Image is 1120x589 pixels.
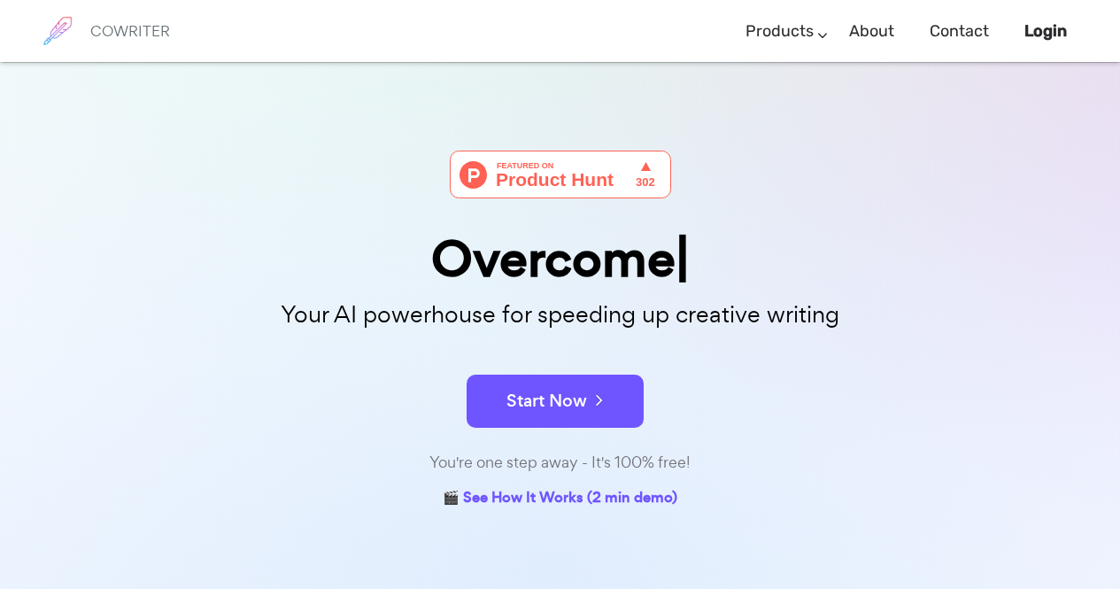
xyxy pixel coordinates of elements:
[745,5,814,58] a: Products
[35,9,80,53] img: brand logo
[118,296,1003,334] p: Your AI powerhouse for speeding up creative writing
[90,23,170,39] h6: COWRITER
[1024,21,1067,41] b: Login
[118,234,1003,284] div: Overcome
[1024,5,1067,58] a: Login
[443,485,677,513] a: 🎬 See How It Works (2 min demo)
[118,450,1003,476] div: You're one step away - It's 100% free!
[849,5,894,58] a: About
[930,5,989,58] a: Contact
[467,375,644,428] button: Start Now
[450,151,671,198] img: Cowriter - Your AI buddy for speeding up creative writing | Product Hunt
